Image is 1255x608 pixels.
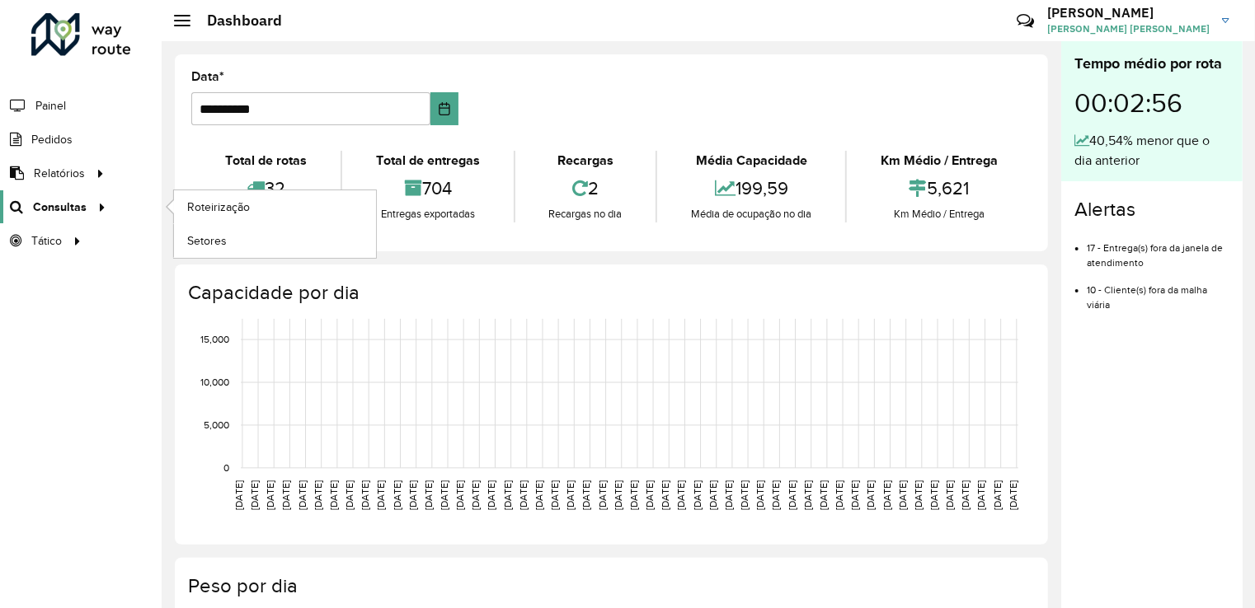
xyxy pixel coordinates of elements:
div: 704 [346,171,510,206]
text: [DATE] [581,480,592,510]
text: [DATE] [549,480,560,510]
text: [DATE] [470,480,481,510]
text: [DATE] [928,480,939,510]
text: [DATE] [787,480,797,510]
text: [DATE] [897,480,908,510]
h4: Capacidade por dia [188,281,1032,305]
text: 5,000 [204,419,229,430]
text: [DATE] [313,480,323,510]
div: 2 [519,171,652,206]
text: [DATE] [660,480,670,510]
text: 10,000 [200,376,229,387]
text: [DATE] [344,480,355,510]
text: [DATE] [407,480,418,510]
text: [DATE] [613,480,623,510]
div: 199,59 [661,171,841,206]
div: Total de rotas [195,151,336,171]
span: Roteirização [187,199,250,216]
div: Km Médio / Entrega [851,206,1027,222]
a: Setores [174,224,376,257]
text: [DATE] [644,480,655,510]
a: Contato Rápido [1008,3,1043,39]
text: 15,000 [200,334,229,344]
span: Pedidos [31,131,73,148]
text: [DATE] [265,480,275,510]
text: [DATE] [454,480,465,510]
div: Recargas [519,151,652,171]
text: [DATE] [944,480,955,510]
span: Relatórios [34,165,85,182]
div: Entregas exportadas [346,206,510,222]
span: Painel [35,97,66,115]
text: [DATE] [297,480,308,510]
text: [DATE] [866,480,877,510]
text: [DATE] [392,480,402,510]
text: [DATE] [676,480,687,510]
h3: [PERSON_NAME] [1047,5,1210,21]
span: Setores [187,232,227,250]
text: [DATE] [802,480,813,510]
div: Média de ocupação no dia [661,206,841,222]
text: [DATE] [486,480,497,510]
text: [DATE] [723,480,734,510]
text: [DATE] [739,480,750,510]
div: 32 [195,171,336,206]
h4: Alertas [1074,198,1229,222]
text: [DATE] [754,480,765,510]
li: 17 - Entrega(s) fora da janela de atendimento [1087,228,1229,270]
text: [DATE] [976,480,987,510]
text: [DATE] [707,480,718,510]
text: [DATE] [834,480,844,510]
div: Recargas no dia [519,206,652,222]
label: Data [191,67,224,87]
h4: Peso por dia [188,574,1032,598]
div: Km Médio / Entrega [851,151,1027,171]
div: 5,621 [851,171,1027,206]
text: [DATE] [961,480,971,510]
text: [DATE] [849,480,860,510]
text: 0 [223,462,229,473]
div: Tempo médio por rota [1074,53,1229,75]
text: [DATE] [360,480,370,510]
div: 40,54% menor que o dia anterior [1074,131,1229,171]
span: Tático [31,232,62,250]
text: [DATE] [502,480,513,510]
text: [DATE] [423,480,434,510]
h2: Dashboard [190,12,282,30]
div: Total de entregas [346,151,510,171]
button: Choose Date [430,92,458,125]
text: [DATE] [375,480,386,510]
text: [DATE] [249,480,260,510]
text: [DATE] [518,480,529,510]
text: [DATE] [692,480,703,510]
text: [DATE] [1008,480,1018,510]
text: [DATE] [280,480,291,510]
span: Consultas [33,199,87,216]
text: [DATE] [628,480,639,510]
text: [DATE] [439,480,449,510]
text: [DATE] [881,480,892,510]
text: [DATE] [533,480,544,510]
a: Roteirização [174,190,376,223]
li: 10 - Cliente(s) fora da malha viária [1087,270,1229,312]
text: [DATE] [565,480,576,510]
span: [PERSON_NAME] [PERSON_NAME] [1047,21,1210,36]
div: 00:02:56 [1074,75,1229,131]
text: [DATE] [992,480,1003,510]
text: [DATE] [771,480,782,510]
text: [DATE] [328,480,339,510]
text: [DATE] [233,480,244,510]
text: [DATE] [818,480,829,510]
text: [DATE] [597,480,608,510]
div: Média Capacidade [661,151,841,171]
text: [DATE] [913,480,924,510]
